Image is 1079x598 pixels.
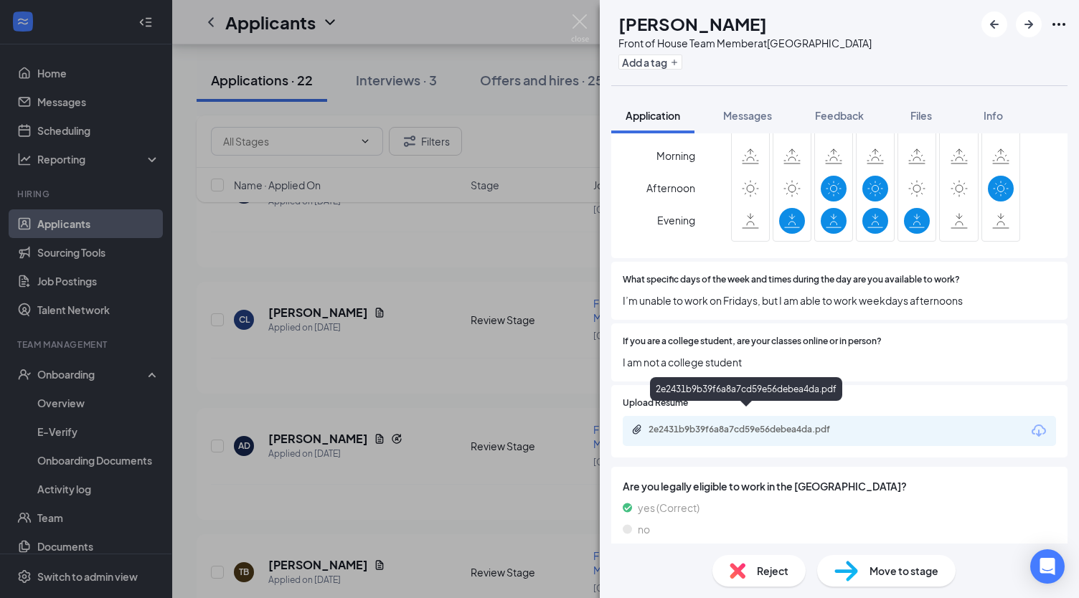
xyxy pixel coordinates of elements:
[650,377,842,401] div: 2e2431b9b39f6a8a7cd59e56debea4da.pdf
[1016,11,1042,37] button: ArrowRight
[638,500,699,516] span: yes (Correct)
[986,16,1003,33] svg: ArrowLeftNew
[631,424,643,435] svg: Paperclip
[1030,422,1047,440] svg: Download
[1020,16,1037,33] svg: ArrowRight
[638,521,650,537] span: no
[623,335,882,348] span: If you are a college student, are your classes online or in person?
[656,143,695,169] span: Morning
[1050,16,1068,33] svg: Ellipses
[623,354,1056,370] span: I am not a college student
[670,58,679,67] svg: Plus
[981,11,1007,37] button: ArrowLeftNew
[623,478,1056,494] span: Are you legally eligible to work in the [GEOGRAPHIC_DATA]?
[723,109,772,122] span: Messages
[984,109,1003,122] span: Info
[618,54,682,70] button: PlusAdd a tag
[646,175,695,201] span: Afternoon
[1030,549,1065,584] div: Open Intercom Messenger
[626,109,680,122] span: Application
[623,273,960,287] span: What specific days of the week and times during the day are you available to work?
[657,207,695,233] span: Evening
[649,424,849,435] div: 2e2431b9b39f6a8a7cd59e56debea4da.pdf
[910,109,932,122] span: Files
[870,563,938,579] span: Move to stage
[815,109,864,122] span: Feedback
[618,36,872,50] div: Front of House Team Member at [GEOGRAPHIC_DATA]
[757,563,788,579] span: Reject
[623,293,1056,308] span: I’m unable to work on Fridays, but I am able to work weekdays afternoons
[631,424,864,437] a: Paperclip2e2431b9b39f6a8a7cd59e56debea4da.pdf
[623,397,688,410] span: Upload Resume
[618,11,767,36] h1: [PERSON_NAME]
